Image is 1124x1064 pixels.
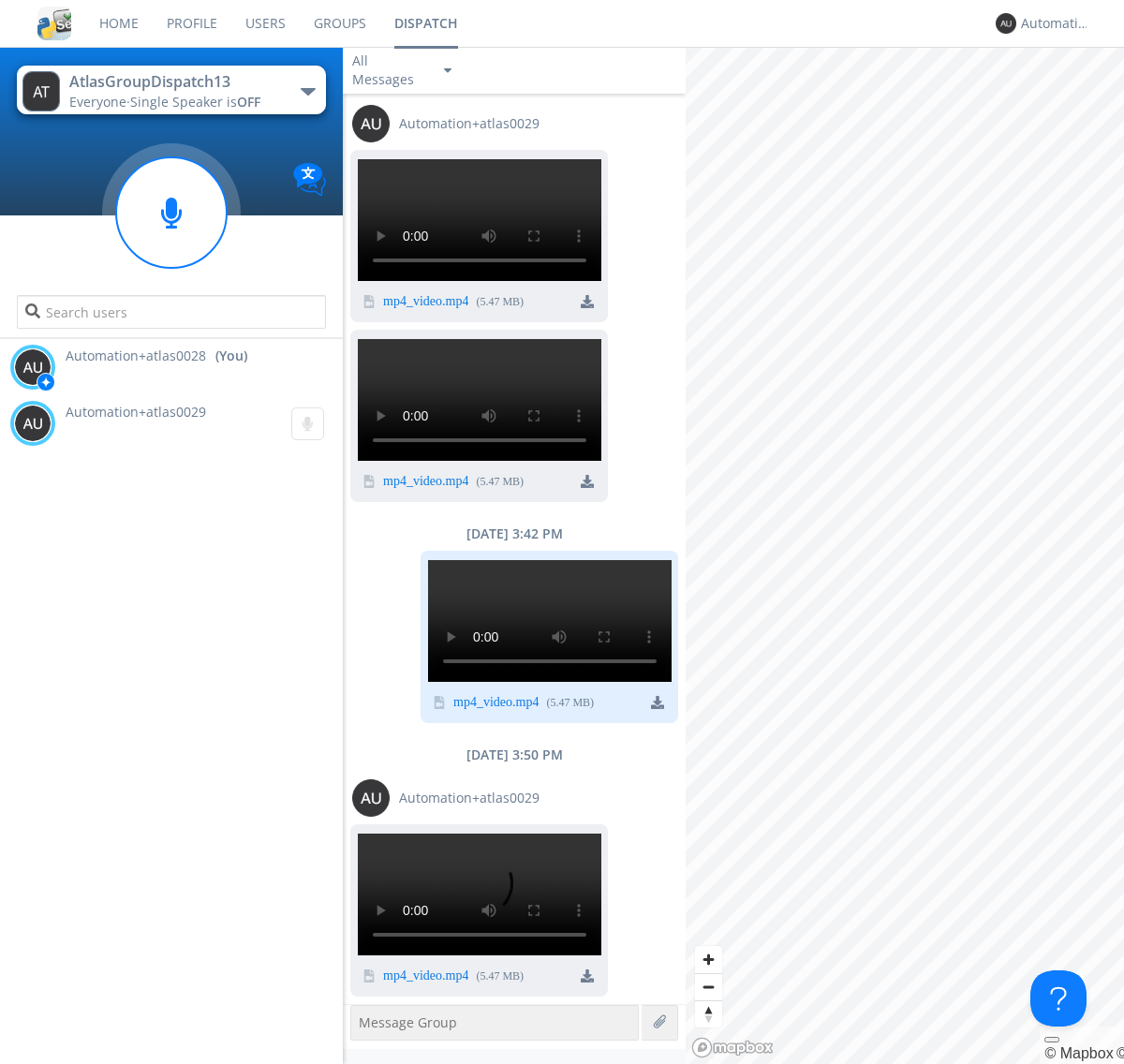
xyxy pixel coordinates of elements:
[581,295,594,308] img: download media button
[352,52,427,89] div: All Messages
[1030,970,1087,1027] iframe: Toggle Customer Support
[1021,14,1091,33] div: Automation+atlas0028
[433,696,446,709] img: video icon
[69,71,280,93] div: AtlasGroupDispatch13
[399,789,540,807] span: Automation+atlas0029
[66,403,206,421] span: Automation+atlas0029
[69,93,280,111] div: Everyone ·
[362,295,376,308] img: video icon
[17,295,325,329] input: Search users
[996,13,1016,34] img: 373638.png
[22,71,60,111] img: 373638.png
[651,696,664,709] img: download media button
[14,405,52,442] img: 373638.png
[581,969,594,983] img: download media button
[695,946,722,973] button: Zoom in
[130,93,260,111] span: Single Speaker is
[476,294,524,310] div: ( 5.47 MB )
[695,1001,722,1027] span: Reset bearing to north
[352,105,390,142] img: 373638.png
[352,779,390,817] img: 373638.png
[343,525,686,543] div: [DATE] 3:42 PM
[383,969,468,984] a: mp4_video.mp4
[17,66,325,114] button: AtlasGroupDispatch13Everyone·Single Speaker isOFF
[476,474,524,490] div: ( 5.47 MB )
[399,114,540,133] span: Automation+atlas0029
[37,7,71,40] img: cddb5a64eb264b2086981ab96f4c1ba7
[66,347,206,365] span: Automation+atlas0028
[215,347,247,365] div: (You)
[237,93,260,111] span: OFF
[383,475,468,490] a: mp4_video.mp4
[1044,1045,1113,1061] a: Mapbox
[695,974,722,1000] span: Zoom out
[293,163,326,196] img: Translation enabled
[453,696,539,711] a: mp4_video.mp4
[362,475,376,488] img: video icon
[1044,1037,1059,1042] button: Toggle attribution
[546,695,594,711] div: ( 5.47 MB )
[581,475,594,488] img: download media button
[695,973,722,1000] button: Zoom out
[476,968,524,984] div: ( 5.47 MB )
[14,348,52,386] img: 373638.png
[444,68,451,73] img: caret-down-sm.svg
[695,1000,722,1027] button: Reset bearing to north
[691,1037,774,1058] a: Mapbox logo
[383,295,468,310] a: mp4_video.mp4
[343,746,686,764] div: [DATE] 3:50 PM
[362,969,376,983] img: video icon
